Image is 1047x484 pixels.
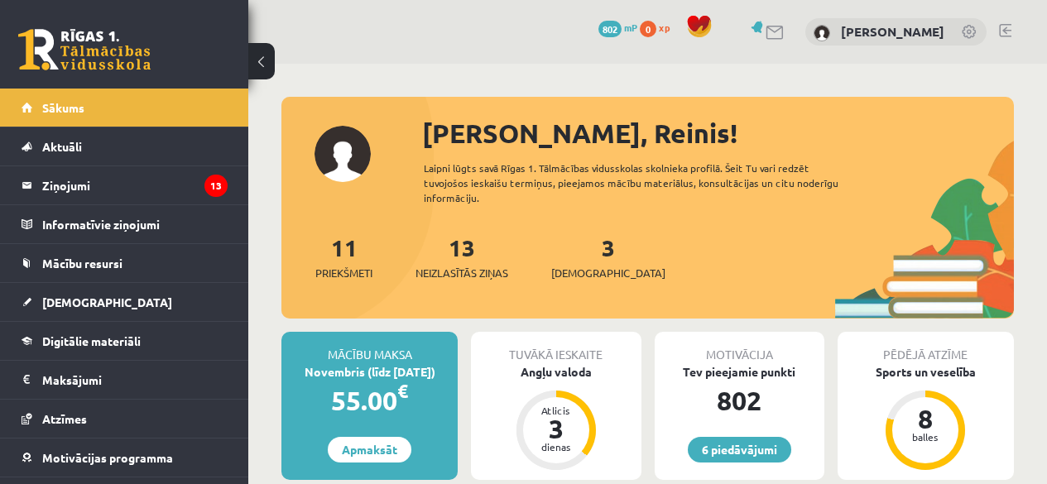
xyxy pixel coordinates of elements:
[22,438,228,477] a: Motivācijas programma
[281,381,458,420] div: 55.00
[531,442,581,452] div: dienas
[42,256,122,271] span: Mācību resursi
[640,21,656,37] span: 0
[422,113,1014,153] div: [PERSON_NAME], Reinis!
[838,363,1014,472] a: Sports un veselība 8 balles
[841,23,944,40] a: [PERSON_NAME]
[901,405,950,432] div: 8
[42,295,172,309] span: [DEMOGRAPHIC_DATA]
[22,322,228,360] a: Digitālie materiāli
[42,333,141,348] span: Digitālie materiāli
[838,332,1014,363] div: Pēdējā atzīme
[640,21,678,34] a: 0 xp
[22,361,228,399] a: Maksājumi
[415,232,508,281] a: 13Neizlasītās ziņas
[328,437,411,462] a: Apmaksāt
[18,29,151,70] a: Rīgas 1. Tālmācības vidusskola
[22,283,228,321] a: [DEMOGRAPHIC_DATA]
[42,411,87,426] span: Atzīmes
[655,363,824,381] div: Tev pieejamie punkti
[471,363,641,381] div: Angļu valoda
[814,25,830,41] img: Reinis Gailums
[471,363,641,472] a: Angļu valoda Atlicis 3 dienas
[624,21,637,34] span: mP
[901,432,950,442] div: balles
[397,379,408,403] span: €
[424,161,863,205] div: Laipni lūgts savā Rīgas 1. Tālmācības vidusskolas skolnieka profilā. Šeit Tu vari redzēt tuvojošo...
[531,405,581,415] div: Atlicis
[655,332,824,363] div: Motivācija
[22,166,228,204] a: Ziņojumi13
[551,265,665,281] span: [DEMOGRAPHIC_DATA]
[42,100,84,115] span: Sākums
[281,332,458,363] div: Mācību maksa
[471,332,641,363] div: Tuvākā ieskaite
[315,232,372,281] a: 11Priekšmeti
[688,437,791,462] a: 6 piedāvājumi
[22,205,228,243] a: Informatīvie ziņojumi
[415,265,508,281] span: Neizlasītās ziņas
[42,450,173,465] span: Motivācijas programma
[531,415,581,442] div: 3
[598,21,637,34] a: 802 mP
[204,175,228,197] i: 13
[42,166,228,204] legend: Ziņojumi
[551,232,665,281] a: 3[DEMOGRAPHIC_DATA]
[281,363,458,381] div: Novembris (līdz [DATE])
[838,363,1014,381] div: Sports un veselība
[42,361,228,399] legend: Maksājumi
[42,139,82,154] span: Aktuāli
[22,127,228,165] a: Aktuāli
[659,21,670,34] span: xp
[42,205,228,243] legend: Informatīvie ziņojumi
[22,244,228,282] a: Mācību resursi
[22,400,228,438] a: Atzīmes
[315,265,372,281] span: Priekšmeti
[655,381,824,420] div: 802
[598,21,622,37] span: 802
[22,89,228,127] a: Sākums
